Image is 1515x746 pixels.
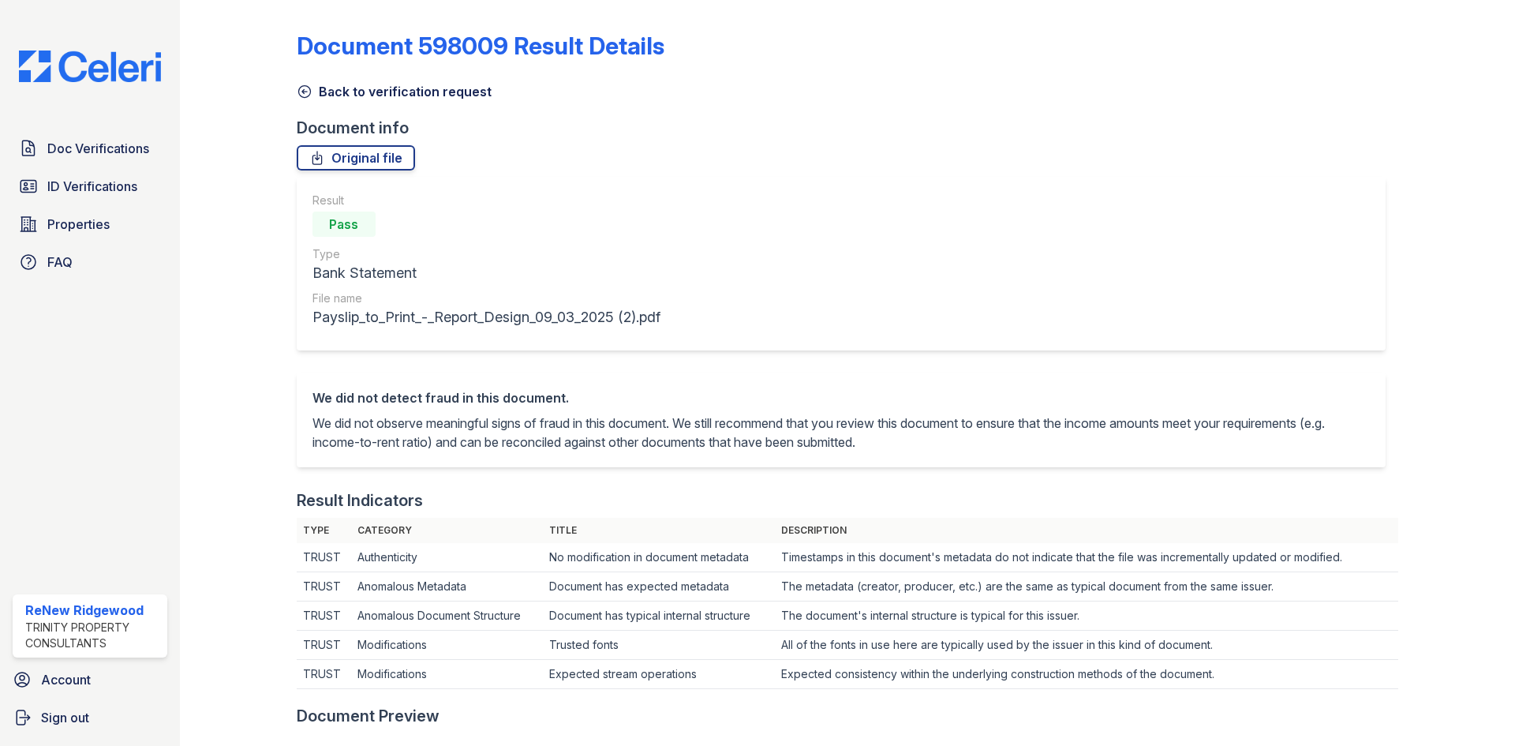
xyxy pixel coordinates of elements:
[297,572,352,602] td: TRUST
[6,702,174,733] a: Sign out
[25,601,161,620] div: ReNew Ridgewood
[312,193,660,208] div: Result
[543,660,775,689] td: Expected stream operations
[775,631,1398,660] td: All of the fonts in use here are typically used by the issuer in this kind of document.
[312,388,1370,407] div: We did not detect fraud in this document.
[25,620,161,651] div: Trinity Property Consultants
[297,82,492,101] a: Back to verification request
[6,664,174,695] a: Account
[351,631,542,660] td: Modifications
[297,631,352,660] td: TRUST
[41,670,91,689] span: Account
[351,572,542,602] td: Anomalous Metadata
[13,171,167,202] a: ID Verifications
[47,215,110,234] span: Properties
[312,262,660,284] div: Bank Statement
[775,518,1398,543] th: Description
[351,518,542,543] th: Category
[543,543,775,572] td: No modification in document metadata
[297,543,352,572] td: TRUST
[297,145,415,171] a: Original file
[543,602,775,631] td: Document has typical internal structure
[297,518,352,543] th: Type
[543,631,775,660] td: Trusted fonts
[543,572,775,602] td: Document has expected metadata
[297,489,423,512] div: Result Indicators
[297,705,440,727] div: Document Preview
[351,660,542,689] td: Modifications
[1449,683,1499,730] iframe: chat widget
[297,117,1398,139] div: Document info
[13,208,167,240] a: Properties
[13,246,167,278] a: FAQ
[47,177,137,196] span: ID Verifications
[297,660,352,689] td: TRUST
[41,708,89,727] span: Sign out
[6,51,174,82] img: CE_Logo_Blue-a8612792a0a2168367f1c8372b55b34899dd931a85d93a1a3d3e32e68fde9ad4.png
[13,133,167,164] a: Doc Verifications
[312,291,660,306] div: File name
[312,414,1370,452] p: We did not observe meaningful signs of fraud in this document. We still recommend that you review...
[47,253,73,272] span: FAQ
[543,518,775,543] th: Title
[775,572,1398,602] td: The metadata (creator, producer, etc.) are the same as typical document from the same issuer.
[351,602,542,631] td: Anomalous Document Structure
[775,602,1398,631] td: The document's internal structure is typical for this issuer.
[775,543,1398,572] td: Timestamps in this document's metadata do not indicate that the file was incrementally updated or...
[297,602,352,631] td: TRUST
[312,246,660,262] div: Type
[312,212,376,237] div: Pass
[312,306,660,328] div: Payslip_to_Print_-_Report_Design_09_03_2025 (2).pdf
[297,32,664,60] a: Document 598009 Result Details
[47,139,149,158] span: Doc Verifications
[775,660,1398,689] td: Expected consistency within the underlying construction methods of the document.
[351,543,542,572] td: Authenticity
